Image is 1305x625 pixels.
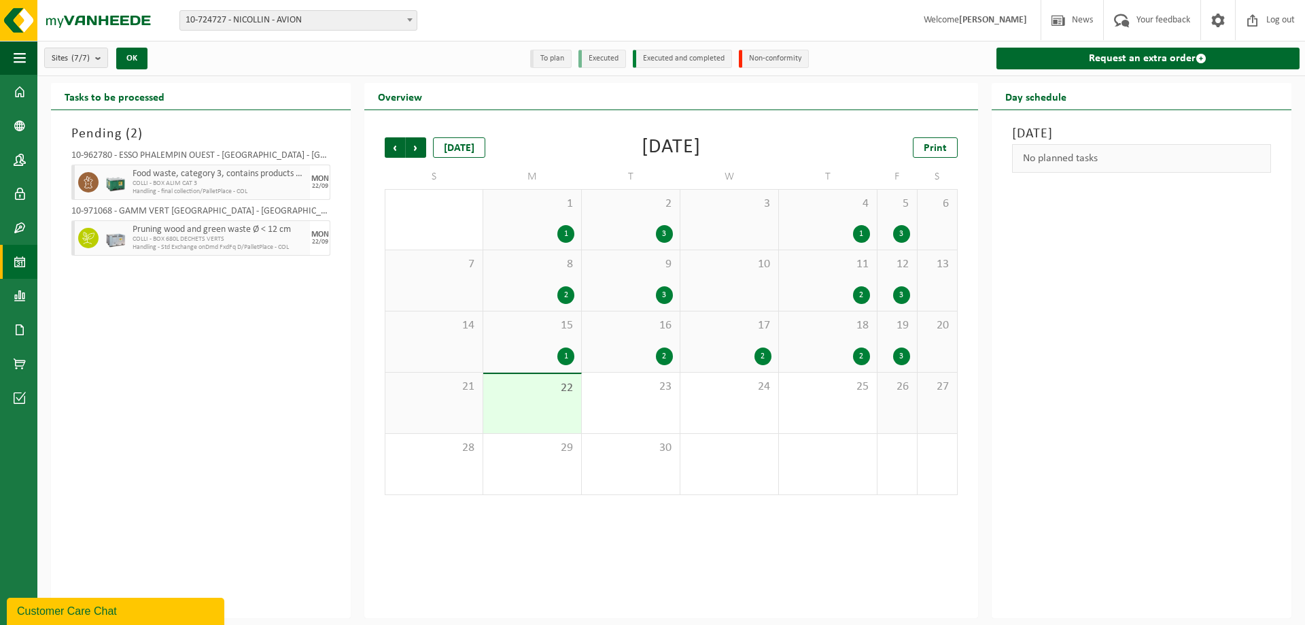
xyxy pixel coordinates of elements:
[687,318,771,333] span: 17
[687,379,771,394] span: 24
[490,197,574,212] span: 1
[633,50,732,68] li: Executed and completed
[739,50,809,68] li: Non-conformity
[385,165,483,189] td: S
[133,188,307,196] span: Handling - final collection/PalletPlace - COL
[589,318,673,333] span: 16
[924,257,950,272] span: 13
[853,225,870,243] div: 1
[589,257,673,272] span: 9
[51,83,178,109] h2: Tasks to be processed
[364,83,436,109] h2: Overview
[687,257,771,272] span: 10
[687,197,771,212] span: 3
[557,348,574,365] div: 1
[311,175,329,183] div: MON
[52,48,90,69] span: Sites
[913,137,958,158] a: Print
[105,172,126,192] img: PB-LB-0680-HPE-GN-01
[433,137,485,158] div: [DATE]
[786,257,870,272] span: 11
[884,318,910,333] span: 19
[557,225,574,243] div: 1
[133,243,307,252] span: Handling - Std Exchange onDmd FxdFq D/PalletPlace - COL
[490,257,574,272] span: 8
[392,257,476,272] span: 7
[992,83,1080,109] h2: Day schedule
[877,165,918,189] td: F
[312,183,328,190] div: 22/09
[312,239,328,246] div: 22/09
[893,348,910,365] div: 3
[133,224,307,235] span: Pruning wood and green waste Ø < 12 cm
[589,197,673,212] span: 2
[924,143,947,154] span: Print
[893,286,910,304] div: 3
[1012,124,1271,144] h3: [DATE]
[754,348,771,365] div: 2
[311,231,329,239] div: MON
[589,441,673,456] span: 30
[853,286,870,304] div: 2
[71,54,90,63] count: (7/7)
[779,165,877,189] td: T
[483,165,582,189] td: M
[786,318,870,333] span: 18
[392,379,476,394] span: 21
[116,48,147,69] button: OK
[642,137,701,158] div: [DATE]
[680,165,779,189] td: W
[996,48,1300,69] a: Request an extra order
[786,379,870,394] span: 25
[490,441,574,456] span: 29
[105,228,126,248] img: PB-LB-0680-HPE-GY-01
[406,137,426,158] span: Next
[392,318,476,333] span: 14
[924,379,950,394] span: 27
[656,286,673,304] div: 3
[385,137,405,158] span: Previous
[7,595,227,625] iframe: chat widget
[392,441,476,456] span: 28
[959,15,1027,25] strong: [PERSON_NAME]
[490,318,574,333] span: 15
[530,50,572,68] li: To plan
[44,48,108,68] button: Sites(7/7)
[180,11,417,30] span: 10-724727 - NICOLLIN - AVION
[130,127,138,141] span: 2
[71,124,330,144] h3: Pending ( )
[884,257,910,272] span: 12
[918,165,958,189] td: S
[589,379,673,394] span: 23
[786,197,870,212] span: 4
[884,197,910,212] span: 5
[884,379,910,394] span: 26
[133,180,307,188] span: COLLI - BOX ALIM CAT 3
[924,197,950,212] span: 6
[133,235,307,243] span: COLLI - BOX 680L DECHETS VERTS
[133,169,307,180] span: Food waste, category 3, contains products of animal origin, plastic packaging
[557,286,574,304] div: 2
[578,50,626,68] li: Executed
[656,348,673,365] div: 2
[853,348,870,365] div: 2
[1012,144,1271,173] div: No planned tasks
[893,225,910,243] div: 3
[656,225,673,243] div: 3
[924,318,950,333] span: 20
[490,381,574,396] span: 22
[71,207,330,220] div: 10-971068 - GAMM VERT [GEOGRAPHIC_DATA] - [GEOGRAPHIC_DATA] - [GEOGRAPHIC_DATA]
[179,10,417,31] span: 10-724727 - NICOLLIN - AVION
[582,165,680,189] td: T
[71,151,330,165] div: 10-962780 - ESSO PHALEMPIN OUEST - [GEOGRAPHIC_DATA] - [GEOGRAPHIC_DATA]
